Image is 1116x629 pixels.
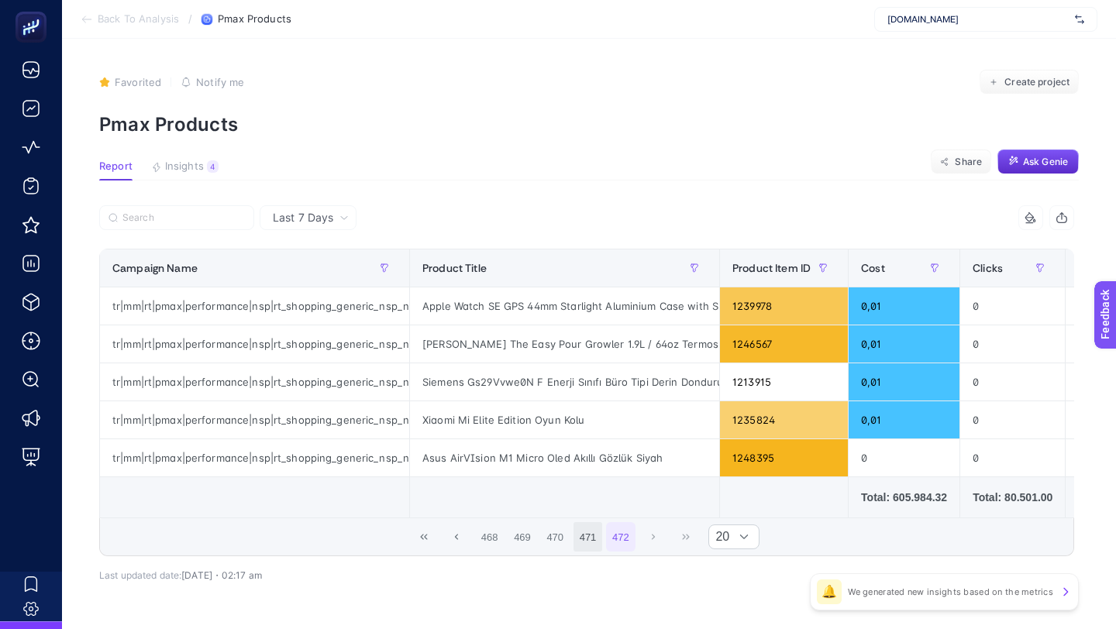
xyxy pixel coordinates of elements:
[849,325,959,363] div: 0,01
[849,287,959,325] div: 0,01
[9,5,59,17] span: Feedback
[861,262,885,274] span: Cost
[100,287,409,325] div: tr|mm|rt|pmax|performance|nsp|rt_shopping_generic_nsp_na_pmax-other-traffic|na|d2c|AOP|OSB0002K1G
[443,522,472,552] button: Previous Page
[931,150,991,174] button: Share
[960,325,1065,363] div: 0
[218,13,291,26] span: Pmax Products
[115,76,161,88] span: Favorited
[273,210,333,225] span: Last 7 Days
[1023,156,1068,168] span: Ask Genie
[1075,12,1084,27] img: svg%3e
[410,363,719,400] div: Siemens Gs29Vvwe0N F Enerji Sınıfı Büro Tipi Derin Dondurucu [MEDICAL_DATA]
[849,439,959,476] div: 0
[181,76,244,88] button: Notify me
[98,13,179,26] span: Back To Analysis
[960,363,1065,400] div: 0
[960,401,1065,438] div: 0
[720,439,848,476] div: 1248395
[410,439,719,476] div: Asus AirVIsion M1 Micro Oled Akıllı Gözlük Siyah
[849,401,959,438] div: 0,01
[409,522,439,552] button: First Page
[817,579,842,604] div: 🔔
[720,401,848,438] div: 1235824
[410,401,719,438] div: Xiaomi Mi Elite Edition Oyun Kolu
[732,262,811,274] span: Product Item ID
[100,325,409,363] div: tr|mm|rt|pmax|performance|nsp|rt_shopping_generic_nsp_na_pmax-other-traffic|na|d2c|AOP|OSB0002K1G
[973,490,1052,505] div: Total: 80.501.00
[540,522,570,552] button: 470
[955,156,982,168] span: Share
[849,363,959,400] div: 0,01
[720,363,848,400] div: 1213915
[508,522,537,552] button: 469
[997,150,1079,174] button: Ask Genie
[861,490,947,505] div: Total: 605.984.32
[196,76,244,88] span: Notify me
[207,160,219,173] div: 4
[1004,76,1069,88] span: Create project
[422,262,487,274] span: Product Title
[112,262,198,274] span: Campaign Name
[99,160,133,173] span: Report
[99,76,161,88] button: Favorited
[709,525,729,548] span: Rows per page
[100,401,409,438] div: tr|mm|rt|pmax|performance|nsp|rt_shopping_generic_nsp_na_pmax-other-offer|na|d2c|AOP|OSB0002IT2
[410,325,719,363] div: [PERSON_NAME] The Easy Pour Growler 1.9L / 64oz Termos Yeşil
[973,262,1003,274] span: Clicks
[960,287,1065,325] div: 0
[606,522,635,552] button: 472
[848,586,1053,598] p: We generated new insights based on the metrics
[181,569,262,581] span: [DATE]・02:17 am
[720,287,848,325] div: 1239978
[960,439,1065,476] div: 0
[165,160,204,173] span: Insights
[99,230,1074,581] div: Last 7 Days
[980,70,1079,95] button: Create project
[410,287,719,325] div: Apple Watch SE GPS 44mm Starlight Aluminium Case with Sport Band - M/L
[573,522,603,552] button: 471
[122,212,245,224] input: Search
[100,363,409,400] div: tr|mm|rt|pmax|performance|nsp|rt_shopping_generic_nsp_na_pmax-mda|na|d2c|AOP|OSB0002JVA
[100,439,409,476] div: tr|mm|rt|pmax|performance|nsp|rt_shopping_generic_nsp_na_pmax-other-traffic|na|d2c|AOP|OSB0002K1G
[99,569,181,581] span: Last updated date:
[99,113,1079,136] p: Pmax Products
[188,12,192,25] span: /
[887,13,1069,26] span: [DOMAIN_NAME]
[720,325,848,363] div: 1246567
[475,522,505,552] button: 468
